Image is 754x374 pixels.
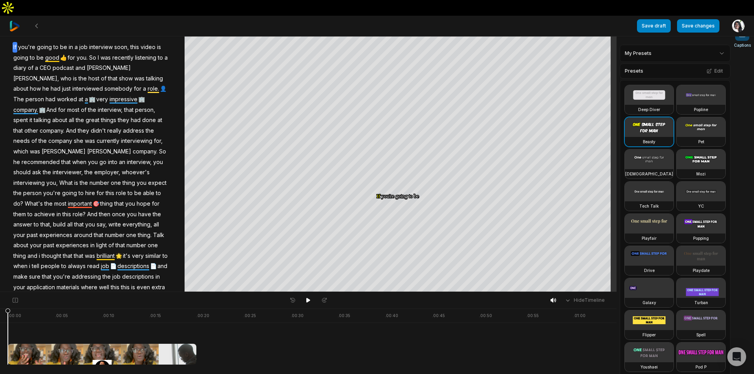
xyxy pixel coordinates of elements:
span: this [130,42,140,53]
span: thing [122,178,136,188]
span: the [79,178,89,188]
span: most [53,199,67,209]
span: was [29,146,41,157]
h3: Pod P [695,364,706,370]
span: you [84,219,96,230]
span: your [13,282,26,293]
span: diary [13,63,27,73]
span: going [61,188,78,199]
span: I [97,53,100,63]
span: most [66,105,80,115]
span: you [124,199,136,209]
span: didn't [90,126,106,136]
span: number [104,230,125,241]
span: addressing [71,272,102,282]
span: So [158,146,167,157]
span: the [87,105,97,115]
span: [PERSON_NAME] [41,146,86,157]
span: a [164,53,168,63]
span: [PERSON_NAME] [86,63,132,73]
span: video [140,42,156,53]
span: interview [88,42,113,53]
h3: Pet [698,139,704,145]
span: had [50,84,61,94]
span: the [38,136,48,146]
button: Save draft [637,19,671,33]
span: that, [40,219,52,230]
span: descriptions [117,261,150,272]
span: be [134,188,142,199]
span: and [75,63,86,73]
span: i [28,261,31,272]
span: that [13,126,24,136]
span: all [66,219,73,230]
span: the [152,209,162,220]
span: similar [145,251,162,261]
span: you [136,178,147,188]
span: sure [28,272,41,282]
span: is [72,73,78,84]
span: role. [147,84,160,94]
span: person [22,188,42,199]
span: brilliant [96,251,115,261]
h3: Mozi [696,171,706,177]
span: What's [24,199,44,209]
span: for [57,105,66,115]
span: that [113,199,124,209]
span: interview, [97,105,123,115]
span: descriptions [121,272,155,282]
span: If [13,42,17,53]
span: then [98,209,111,220]
span: at [157,115,163,126]
span: of [80,105,87,115]
h3: Playdate [693,267,710,274]
span: needs [13,136,31,146]
span: The [13,94,25,105]
span: extra [151,282,166,293]
span: going [13,53,29,63]
span: when [71,157,87,168]
span: the [78,73,88,84]
span: experiences [55,240,90,251]
span: the [42,167,52,178]
span: achieve [33,209,56,220]
span: of [27,63,34,73]
span: spent [13,115,29,126]
span: [PERSON_NAME], [13,73,60,84]
span: to [33,219,40,230]
span: interviewed [71,84,104,94]
span: job [100,261,110,272]
span: had [45,94,56,105]
span: good [44,53,60,63]
span: that [73,251,84,261]
span: that [60,157,71,168]
span: to [155,188,162,199]
span: interviewing [13,178,46,188]
span: a [74,42,79,53]
span: hire [84,188,96,199]
span: he [13,157,21,168]
span: employer, [93,167,121,178]
h3: Deep Diver [638,106,660,113]
span: host [88,73,100,84]
span: of [108,240,115,251]
span: about [13,240,29,251]
span: once [111,209,126,220]
span: had [130,115,141,126]
span: person, [134,105,156,115]
span: past [26,230,38,241]
div: Presets [620,64,730,78]
span: talking [145,73,164,84]
span: of [100,73,107,84]
span: experiences [38,230,73,241]
span: write [108,219,122,230]
span: your [29,240,42,251]
div: My Presets [620,45,730,62]
span: company. [132,146,158,157]
span: everything, [122,219,153,230]
span: be [36,53,44,63]
span: and [157,261,168,272]
span: about [51,115,68,126]
span: What [59,178,73,188]
span: a [84,94,89,105]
